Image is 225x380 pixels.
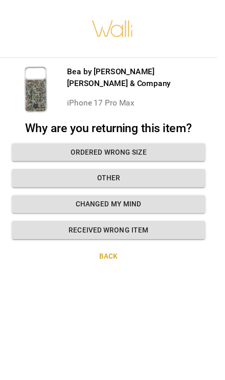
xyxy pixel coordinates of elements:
button: Other [12,175,213,194]
button: Back [12,256,213,275]
p: Bea by [PERSON_NAME] [PERSON_NAME] & Company [70,68,213,93]
button: Ordered wrong size [12,149,213,167]
button: Changed my mind [12,202,213,221]
p: iPhone 17 Pro Max [70,101,213,113]
img: walli-inc.myshopify.com [95,8,139,52]
button: Received wrong item [12,229,213,248]
h2: Why are you returning this item? [12,125,213,140]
